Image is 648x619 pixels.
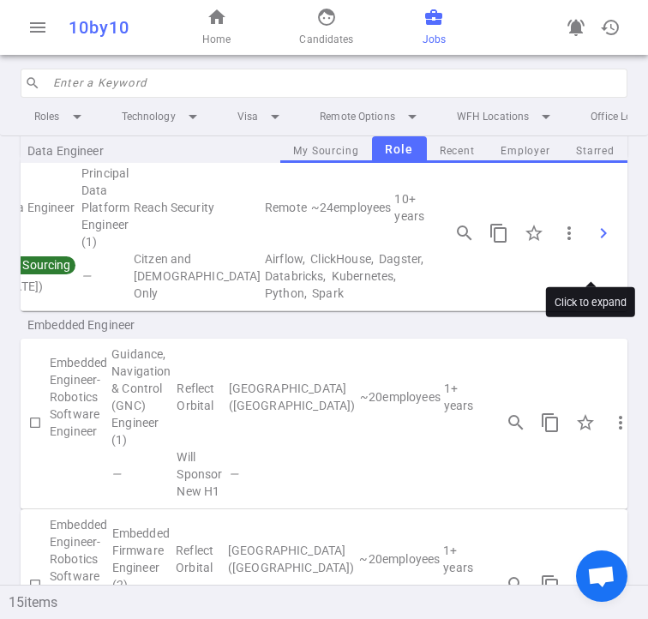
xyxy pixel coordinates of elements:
[454,223,475,243] span: search_insights
[80,165,132,250] td: Principal Data Platform Engineer (1)
[27,316,247,334] span: Embedded Engineer
[229,467,238,481] i: —
[316,7,337,27] span: face
[226,516,358,602] td: Los Angeles (Los Angeles Area)
[202,7,231,48] a: Home
[533,568,567,602] button: Copy this job's short summary. For full job description, use 3 dots -> Copy Long JD
[174,516,226,602] td: Reflect Orbital
[489,223,509,243] span: content_copy
[499,568,533,602] button: Open job engagements details
[442,346,478,448] td: Experience
[1,258,73,272] span: My Sourcing
[80,250,132,302] td: Flags
[309,165,393,250] td: 24 | Employee Count
[540,574,561,595] span: content_copy
[423,31,446,48] span: Jobs
[546,287,635,317] div: Click to expand
[559,223,579,243] span: more_vert
[132,165,263,250] td: Reach Security
[600,17,621,38] span: history
[207,7,227,27] span: home
[482,216,516,250] button: Copy this job's short summary. For full job description, use 3 dots -> Copy Long JD
[175,346,226,448] td: Reflect Orbital
[357,516,441,602] td: 20 | Employee Count
[50,346,110,448] td: Embedded Engineer-Robotics Software Engineer
[227,448,478,500] td: Technical Skills
[111,467,121,481] i: —
[447,216,482,250] button: Open job engagements details
[299,31,353,48] span: Candidates
[423,7,444,27] span: business_center
[263,165,309,250] td: Remote
[567,567,603,603] div: Click to Starred
[393,165,427,250] td: Experience
[27,17,48,38] span: menu
[516,215,552,251] div: Click to Starred
[132,250,263,302] td: Visa
[593,10,627,45] button: Open history
[202,31,231,48] span: Home
[21,346,50,500] td: Check to Select for Matching
[610,412,631,433] span: more_vert
[506,574,526,595] span: search_insights
[50,516,111,602] td: Embedded Engineer-Robotics Software Engineer
[111,516,175,602] td: Embedded Firmware Engineer (2)
[299,7,353,48] a: Candidates
[69,17,154,38] div: 10by10
[627,578,648,598] button: expand_less
[358,346,442,448] td: 20 | Employee Count
[499,406,533,440] button: Open job engagements details
[81,269,91,283] i: —
[559,10,593,45] a: Go to see announcements
[423,7,446,48] a: Jobs
[263,250,427,302] td: Technical Skills Airflow, ClickHouse, Dagster, Databricks, Kubernetes, Python, Spark
[566,17,586,38] span: notifications_active
[567,405,603,441] div: Click to Starred
[50,448,110,500] td: My Sourcing
[576,550,627,602] a: Open chat
[21,10,55,45] button: Open menu
[110,346,175,448] td: Guidance, Navigation & Control (GNC) Engineer (1)
[21,101,101,132] li: Roles
[593,223,614,243] span: chevron_right
[175,448,226,500] td: Visa
[25,75,40,91] span: search
[443,101,570,132] li: WFH Locations
[506,412,526,433] span: search_insights
[586,216,621,250] button: Click to expand
[227,346,358,448] td: Los Angeles (Los Angeles Area)
[110,448,175,500] td: Flags
[540,412,561,433] span: content_copy
[306,101,436,132] li: Remote Options
[224,101,299,132] li: Visa
[27,141,247,159] span: Data Engineer
[108,101,217,132] li: Technology
[441,516,478,602] td: Experience
[533,406,567,440] button: Copy this job's short summary. For full job description, use 3 dots -> Copy Long JD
